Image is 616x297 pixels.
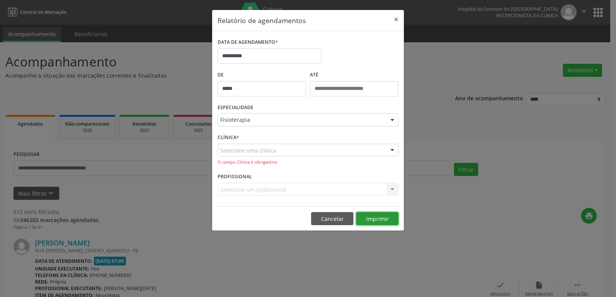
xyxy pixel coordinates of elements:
[311,212,353,225] button: Cancelar
[310,69,398,81] label: ATÉ
[218,132,239,144] label: CLÍNICA
[218,159,398,166] div: O campo Clínica é obrigatório
[388,10,404,29] button: Close
[356,212,398,225] button: Imprimir
[220,146,276,154] span: Selecione uma clínica
[218,15,306,25] h5: Relatório de agendamentos
[218,102,253,114] label: ESPECIALIDADE
[220,116,383,124] span: Fisioterapia
[218,171,252,183] label: PROFISSIONAL
[218,37,278,48] label: DATA DE AGENDAMENTO
[218,69,306,81] label: De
